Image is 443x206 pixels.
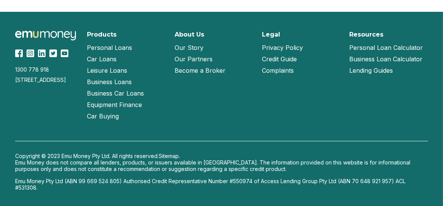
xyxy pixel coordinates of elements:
a: Our Partners [175,53,213,65]
div: 1300 778 918 [15,66,78,73]
p: Emu Money does not compare all lenders, products, or issuers available in [GEOGRAPHIC_DATA]. The ... [15,159,428,172]
img: YouTube [61,50,68,57]
p: Emu Money Pty Ltd (ABN 99 669 524 805) Authorised Credit Representative Number #550974 of Access ... [15,178,428,191]
a: Our Story [175,42,203,53]
a: Complaints [262,65,294,76]
a: Business Loans [87,76,132,88]
h2: Products [87,31,117,38]
a: Become a Broker [175,65,225,76]
div: [STREET_ADDRESS] [15,77,78,83]
img: Twitter [49,50,57,57]
a: Credit Guide [262,53,297,65]
p: Copyright © 2023 Emu Money Pty Ltd. All rights reserved. [15,153,428,159]
a: Car Loans [87,53,117,65]
img: LinkedIn [38,50,46,57]
h2: Legal [262,31,280,38]
img: Instagram [27,50,34,57]
a: Business Car Loans [87,88,144,99]
a: Sitemap. [159,153,180,159]
a: Personal Loans [87,42,132,53]
a: Business Loan Calculator [350,53,423,65]
a: Personal Loan Calculator [350,42,423,53]
img: Emu Money [15,31,76,40]
h2: About Us [175,31,204,38]
a: Lending Guides [350,65,393,76]
h2: Resources [350,31,384,38]
a: Car Buying [87,110,119,122]
a: Privacy Policy [262,42,303,53]
a: Equipment Finance [87,99,142,110]
img: Facebook [15,50,23,57]
a: Leisure Loans [87,65,127,76]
